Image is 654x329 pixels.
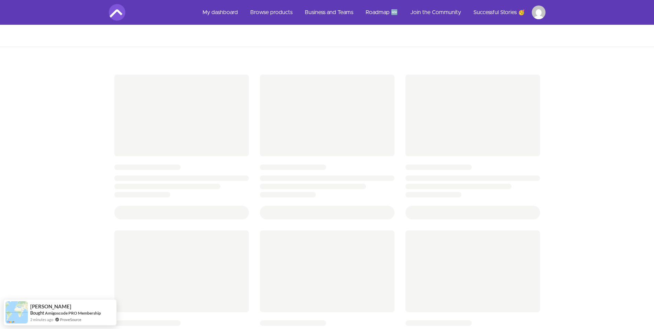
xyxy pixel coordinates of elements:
a: My dashboard [197,4,243,21]
span: [PERSON_NAME] [30,304,71,309]
img: Profile image for Seng Heat [532,5,546,19]
span: Bought [30,310,44,316]
a: Business and Teams [299,4,359,21]
a: Browse products [245,4,298,21]
span: 2 minutes ago [30,317,53,322]
nav: Main [197,4,546,21]
img: Amigoscode logo [109,4,125,21]
a: Successful Stories 🥳 [468,4,530,21]
a: ProveSource [60,317,81,322]
a: Amigoscode PRO Membership [45,310,101,316]
a: Join the Community [405,4,467,21]
img: provesource social proof notification image [5,301,28,324]
a: Roadmap 🆕 [360,4,403,21]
